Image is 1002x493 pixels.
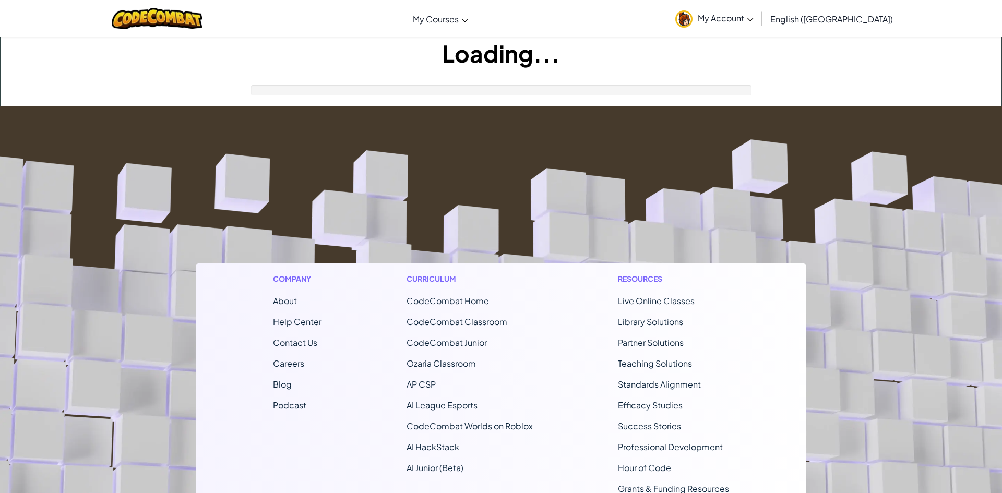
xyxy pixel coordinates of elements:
a: Live Online Classes [618,295,695,306]
span: Contact Us [273,337,317,348]
a: Hour of Code [618,462,671,473]
a: Standards Alignment [618,379,701,390]
span: My Account [698,13,754,23]
h1: Curriculum [407,273,533,284]
a: AI League Esports [407,400,478,411]
a: Careers [273,358,304,369]
a: Ozaria Classroom [407,358,476,369]
img: CodeCombat logo [112,8,203,29]
a: Partner Solutions [618,337,684,348]
span: English ([GEOGRAPHIC_DATA]) [770,14,893,25]
a: Blog [273,379,292,390]
span: My Courses [413,14,459,25]
a: About [273,295,297,306]
h1: Loading... [1,37,1001,69]
a: My Courses [408,5,473,33]
h1: Resources [618,273,729,284]
h1: Company [273,273,321,284]
a: AI Junior (Beta) [407,462,463,473]
img: avatar [675,10,693,28]
a: Podcast [273,400,306,411]
a: Efficacy Studies [618,400,683,411]
a: Help Center [273,316,321,327]
a: Library Solutions [618,316,683,327]
a: CodeCombat Classroom [407,316,507,327]
a: Teaching Solutions [618,358,692,369]
a: Professional Development [618,441,723,452]
a: CodeCombat Junior [407,337,487,348]
a: CodeCombat Worlds on Roblox [407,420,533,431]
a: AP CSP [407,379,436,390]
a: Success Stories [618,420,681,431]
a: English ([GEOGRAPHIC_DATA]) [765,5,898,33]
a: My Account [670,2,759,35]
a: AI HackStack [407,441,459,452]
span: CodeCombat Home [407,295,489,306]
